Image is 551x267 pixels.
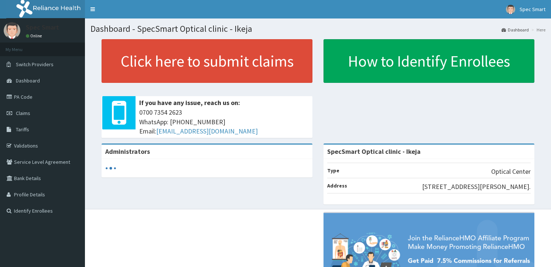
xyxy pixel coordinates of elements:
a: [EMAIL_ADDRESS][DOMAIN_NAME] [156,127,258,135]
span: Claims [16,110,30,116]
a: Online [26,33,44,38]
span: Switch Providers [16,61,54,68]
a: Click here to submit claims [102,39,312,83]
span: Spec Smart [520,6,545,13]
svg: audio-loading [105,163,116,174]
a: Dashboard [502,27,529,33]
p: [STREET_ADDRESS][PERSON_NAME]. [422,182,531,192]
p: Spec Smart [26,24,59,31]
li: Here [530,27,545,33]
b: Address [327,182,347,189]
b: Type [327,167,339,174]
b: If you have any issue, reach us on: [139,98,240,107]
span: Tariffs [16,126,29,133]
strong: SpecSmart Optical clinic - Ikeja [327,147,421,156]
a: How to Identify Enrollees [324,39,534,83]
h1: Dashboard - SpecSmart Optical clinic - Ikeja [90,24,545,34]
span: 0700 7354 2623 WhatsApp: [PHONE_NUMBER] Email: [139,108,309,136]
span: Dashboard [16,77,40,84]
img: User Image [506,5,515,14]
img: User Image [4,22,20,39]
p: Optical Center [491,167,531,176]
b: Administrators [105,147,150,156]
